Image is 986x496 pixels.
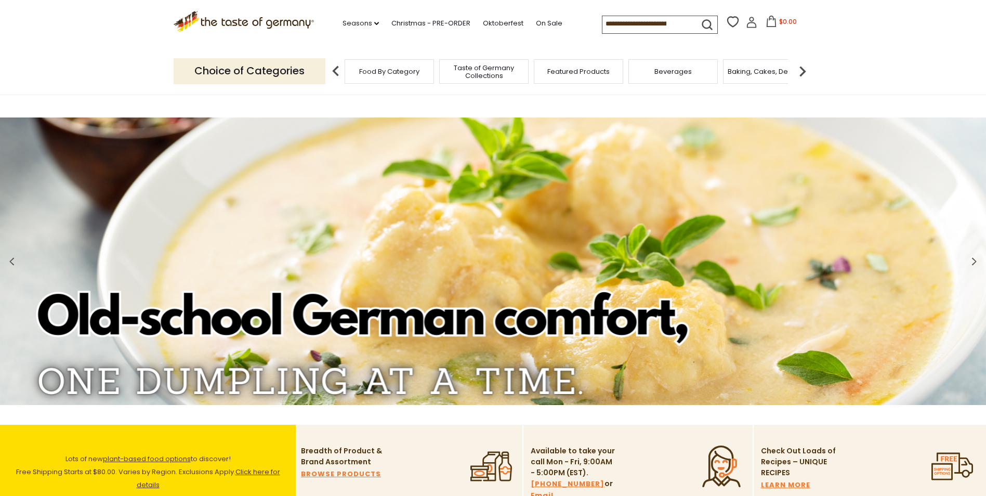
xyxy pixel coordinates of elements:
a: Featured Products [547,68,610,75]
a: BROWSE PRODUCTS [301,468,381,480]
a: Taste of Germany Collections [442,64,525,80]
img: previous arrow [325,61,346,82]
a: Beverages [654,68,692,75]
p: Check Out Loads of Recipes – UNIQUE RECIPES [761,446,836,478]
span: Lots of new to discover! Free Shipping Starts at $80.00. Varies by Region. Exclusions Apply. [16,454,280,490]
a: LEARN MORE [761,479,810,491]
a: plant-based food options [103,454,191,464]
img: next arrow [792,61,813,82]
a: Oktoberfest [483,18,523,29]
p: Choice of Categories [174,58,325,84]
button: $0.00 [759,16,804,31]
a: Seasons [343,18,379,29]
p: Breadth of Product & Brand Assortment [301,446,387,467]
a: Click here for details [137,467,280,490]
a: Food By Category [359,68,419,75]
a: On Sale [536,18,562,29]
a: Baking, Cakes, Desserts [728,68,808,75]
a: [PHONE_NUMBER] [531,478,604,490]
a: Christmas - PRE-ORDER [391,18,470,29]
span: $0.00 [779,17,797,26]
